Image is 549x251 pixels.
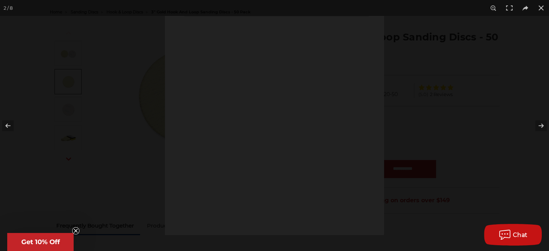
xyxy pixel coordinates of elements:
[513,231,528,238] span: Chat
[524,108,549,144] button: Next (arrow right)
[7,233,74,251] div: Get 10% OffClose teaser
[72,227,79,234] button: Close teaser
[484,224,542,246] button: Chat
[21,238,60,246] span: Get 10% Off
